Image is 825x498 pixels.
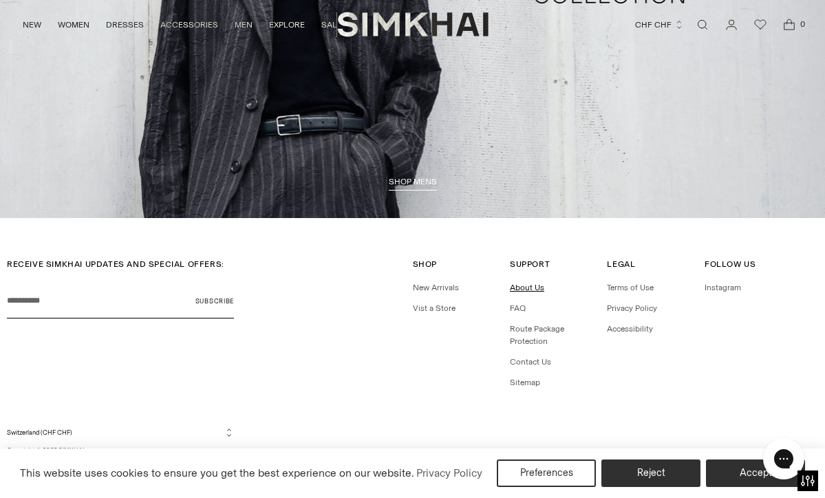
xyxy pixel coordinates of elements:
[607,303,657,313] a: Privacy Policy
[705,259,756,269] span: Follow Us
[414,463,484,484] a: Privacy Policy (opens in a new tab)
[510,283,544,292] a: About Us
[413,283,459,292] a: New Arrivals
[747,11,774,39] a: Wishlist
[635,10,684,40] button: CHF CHF
[321,10,342,40] a: SALE
[337,11,489,38] a: SIMKHAI
[607,283,654,292] a: Terms of Use
[705,283,741,292] a: Instagram
[775,11,803,39] a: Open cart modal
[601,459,700,487] button: Reject
[756,433,811,484] iframe: Gorgias live chat messenger
[510,378,540,387] a: Sitemap
[235,10,253,40] a: MEN
[706,459,805,487] button: Accept
[20,466,414,479] span: This website uses cookies to ensure you get the best experience on our website.
[106,10,144,40] a: DRESSES
[23,10,41,40] a: NEW
[160,10,218,40] a: ACCESSORIES
[413,303,456,313] a: Vist a Store
[269,10,305,40] a: EXPLORE
[510,259,550,269] span: Support
[510,324,564,346] a: Route Package Protection
[58,10,89,40] a: WOMEN
[510,357,551,367] a: Contact Us
[497,459,596,487] button: Preferences
[7,259,224,269] span: RECEIVE SIMKHAI UPDATES AND SPECIAL OFFERS:
[689,11,716,39] a: Open search modal
[607,324,653,334] a: Accessibility
[389,177,437,186] span: shop mens
[718,11,745,39] a: Go to the account page
[7,446,234,455] p: Copyright © 2025, .
[389,177,437,191] a: shop mens
[510,303,526,313] a: FAQ
[58,446,84,454] a: SIMKHAI
[195,284,234,318] button: Subscribe
[413,259,437,269] span: Shop
[796,18,808,30] span: 0
[607,259,635,269] span: Legal
[7,427,234,437] button: Switzerland (CHF CHF)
